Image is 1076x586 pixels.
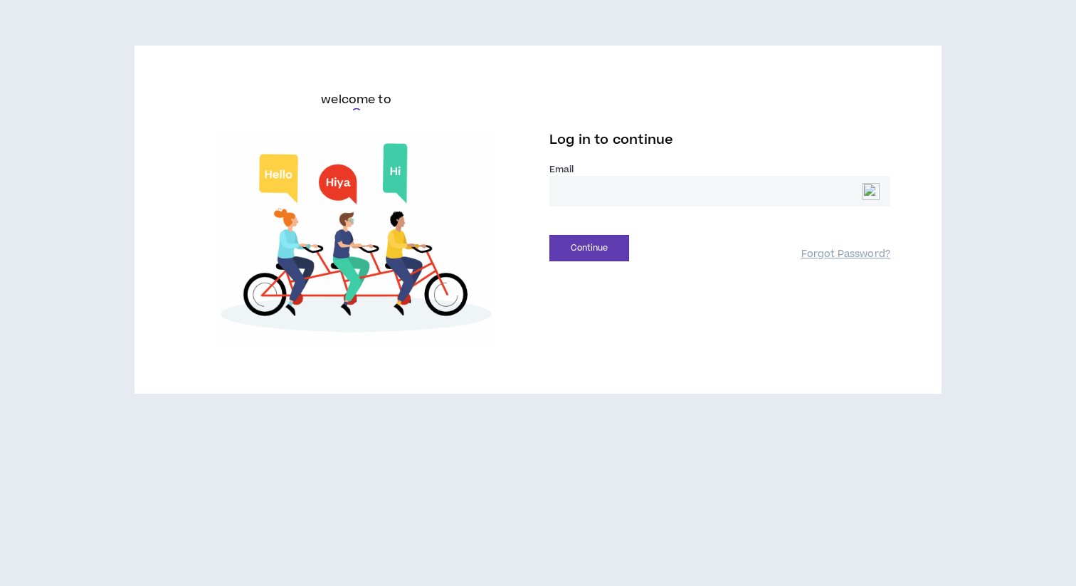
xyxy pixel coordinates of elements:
h6: welcome to [321,91,391,108]
img: npw-badge-icon-locked.svg [863,183,880,200]
button: Continue [549,235,629,261]
span: Log in to continue [549,131,673,149]
img: Welcome to Wripple [186,132,527,348]
label: Email [549,163,890,176]
a: Forgot Password? [801,248,890,261]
